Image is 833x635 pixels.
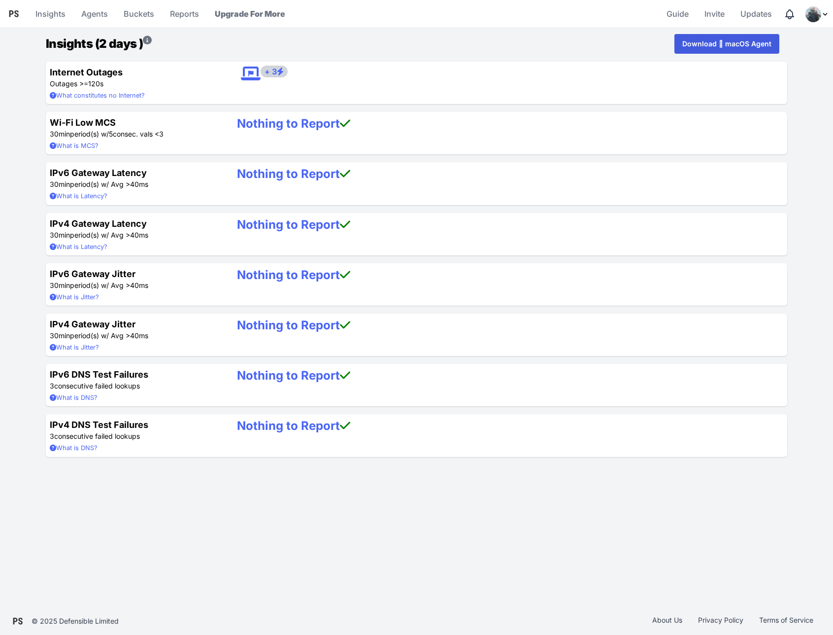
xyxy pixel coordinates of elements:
span: 30min [50,231,70,239]
summary: What constitutes no Internet? [50,91,221,100]
summary: What is DNS? [50,443,221,453]
h4: IPv6 Gateway Latency [50,166,221,179]
summary: What is DNS? [50,393,221,402]
a: Nothing to Report [237,217,350,232]
span: 3 [50,432,54,440]
a: Nothing to Report [237,268,350,282]
summary: What is Jitter? [50,292,221,302]
p: period(s) w/ Avg > [50,179,221,189]
span: 30min [50,331,70,340]
p: period(s) w/ Avg > [50,230,221,240]
span: Guide [666,4,689,24]
a: Reports [166,2,203,26]
span: 40ms [130,231,148,239]
p: period(s) w/ Avg > [50,331,221,341]
div: © 2025 Defensible Limited [32,616,119,626]
span: 30min [50,180,70,188]
h4: Wi-Fi Low MCS [50,116,221,129]
a: Nothing to Report [237,419,350,433]
img: DS Consulting [805,6,821,22]
h4: IPv6 Gateway Jitter [50,267,221,281]
a: Nothing to Report [237,167,350,181]
a: Buckets [120,2,158,26]
p: period(s) w/ Avg > [50,281,221,290]
a: Insights [32,2,69,26]
a: Invite [700,2,729,26]
h4: IPv4 DNS Test Failures [50,418,221,431]
h4: IPv4 Gateway Jitter [50,317,221,331]
p: Outages >= [50,79,221,89]
summary: What is Jitter? [50,343,221,352]
p: consecutive failed lookups [50,381,221,391]
a: Download  macOS Agent [674,34,779,54]
span: 3 [50,382,54,390]
span: Updates [740,4,772,24]
summary: What is Latency? [50,191,221,201]
a: Nothing to Report [237,318,350,332]
summary: What is MCS? [50,141,221,150]
summary: What is Latency? [50,242,221,251]
span: 40ms [130,180,148,188]
a: Nothing to Report [237,116,350,131]
span: 5 [109,130,113,138]
span: 3 [159,130,164,138]
a: Guide [663,2,693,26]
a: Agents [77,2,112,26]
span: 40ms [130,281,148,289]
a: Updates [736,2,776,26]
p: period(s) w/ consec. vals < [50,129,221,139]
a: About Us [644,615,690,627]
a: Privacy Policy [690,615,751,627]
a: Nothing to Report [237,368,350,383]
h4: IPv4 Gateway Latency [50,217,221,230]
p: consecutive failed lookups [50,431,221,441]
summary: + 3 [261,66,288,77]
a: Upgrade For More [211,2,289,26]
span: 120s [88,79,103,88]
div: Profile Menu [805,6,829,22]
span: 40ms [130,331,148,340]
h4: IPv6 DNS Test Failures [50,368,221,381]
a: Terms of Service [751,615,821,627]
h1: Insights (2 days ) [46,35,152,53]
span: 30min [50,281,70,289]
div: Notifications [784,8,796,20]
h4: Internet Outages [50,66,221,79]
span: 30min [50,130,70,138]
